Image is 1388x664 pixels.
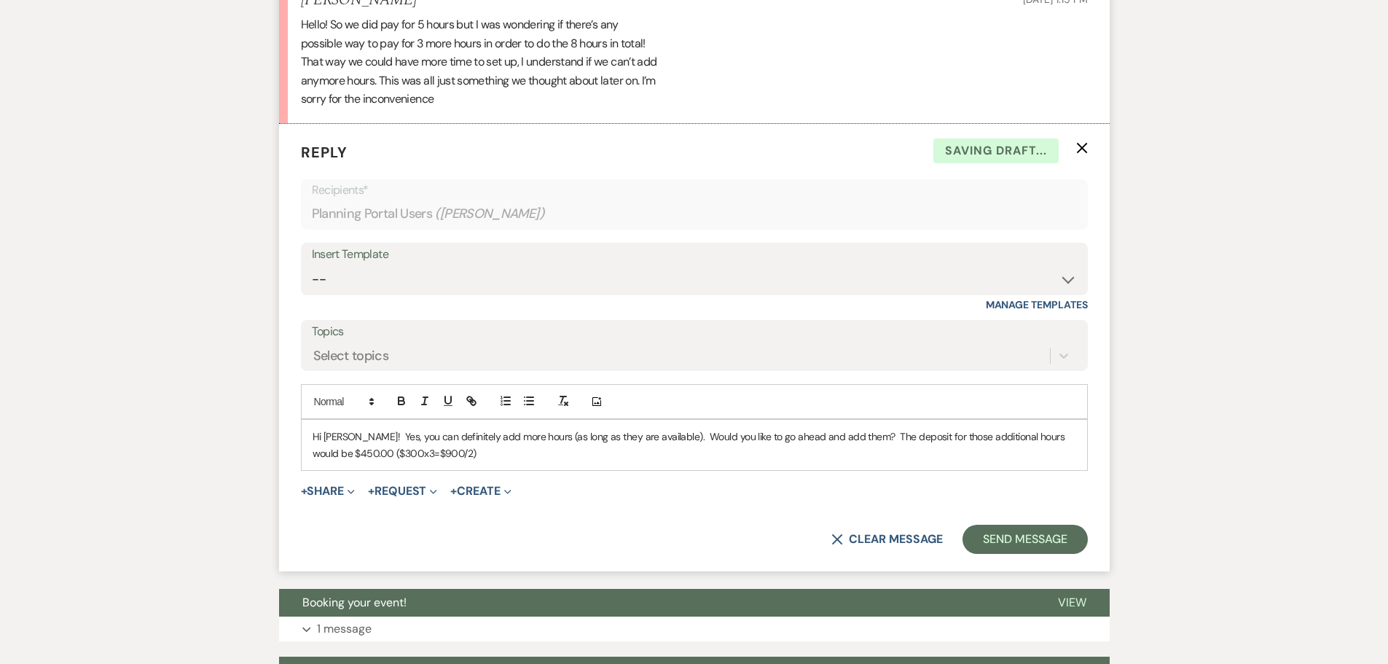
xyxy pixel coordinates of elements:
[279,617,1110,641] button: 1 message
[279,589,1035,617] button: Booking your event!
[1035,589,1110,617] button: View
[986,298,1088,311] a: Manage Templates
[1058,595,1086,610] span: View
[301,15,1088,109] div: Hello! So we did pay for 5 hours but I was wondering if there’s any possible way to pay for 3 mor...
[368,485,437,497] button: Request
[313,346,389,366] div: Select topics
[312,200,1077,228] div: Planning Portal Users
[313,429,1076,461] p: Hi [PERSON_NAME]! Yes, you can definitely add more hours (as long as they are available). Would y...
[317,620,372,638] p: 1 message
[450,485,457,497] span: +
[312,244,1077,265] div: Insert Template
[831,534,942,545] button: Clear message
[435,204,544,224] span: ( [PERSON_NAME] )
[962,525,1087,554] button: Send Message
[301,143,348,162] span: Reply
[368,485,375,497] span: +
[301,485,356,497] button: Share
[450,485,511,497] button: Create
[933,138,1059,163] span: Saving draft...
[301,485,307,497] span: +
[302,595,407,610] span: Booking your event!
[312,181,1077,200] p: Recipients*
[312,321,1077,343] label: Topics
